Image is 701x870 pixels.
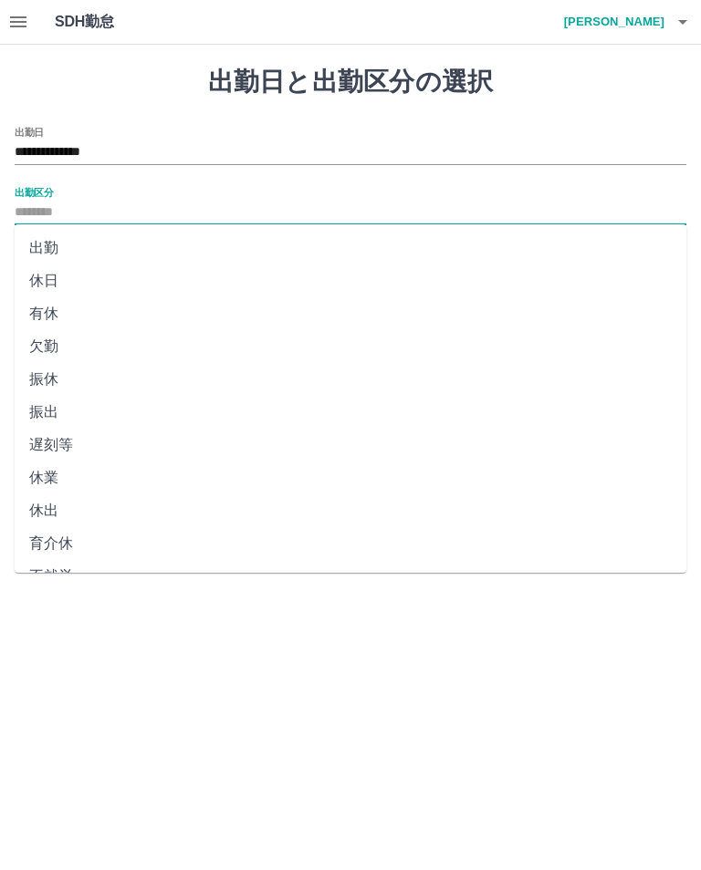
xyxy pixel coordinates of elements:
[15,297,686,330] li: 有休
[15,185,53,199] label: 出勤区分
[15,330,686,363] li: 欠勤
[15,363,686,396] li: 振休
[15,396,686,429] li: 振出
[15,527,686,560] li: 育介休
[15,125,44,139] label: 出勤日
[15,461,686,494] li: 休業
[15,494,686,527] li: 休出
[15,560,686,593] li: 不就労
[15,264,686,297] li: 休日
[15,429,686,461] li: 遅刻等
[15,67,686,98] h1: 出勤日と出勤区分の選択
[15,232,686,264] li: 出勤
